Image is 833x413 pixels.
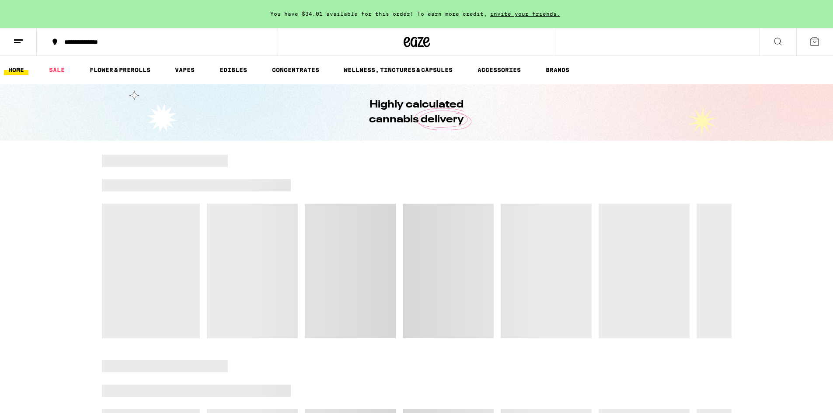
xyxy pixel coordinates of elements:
a: FLOWER & PREROLLS [85,65,155,75]
a: ACCESSORIES [473,65,525,75]
a: CONCENTRATES [268,65,324,75]
a: VAPES [171,65,199,75]
a: BRANDS [541,65,574,75]
a: EDIBLES [215,65,251,75]
a: SALE [45,65,69,75]
h1: Highly calculated cannabis delivery [345,97,489,127]
a: WELLNESS, TINCTURES & CAPSULES [339,65,457,75]
span: invite your friends. [487,11,563,17]
span: You have $34.01 available for this order! To earn more credit, [270,11,487,17]
a: HOME [4,65,28,75]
